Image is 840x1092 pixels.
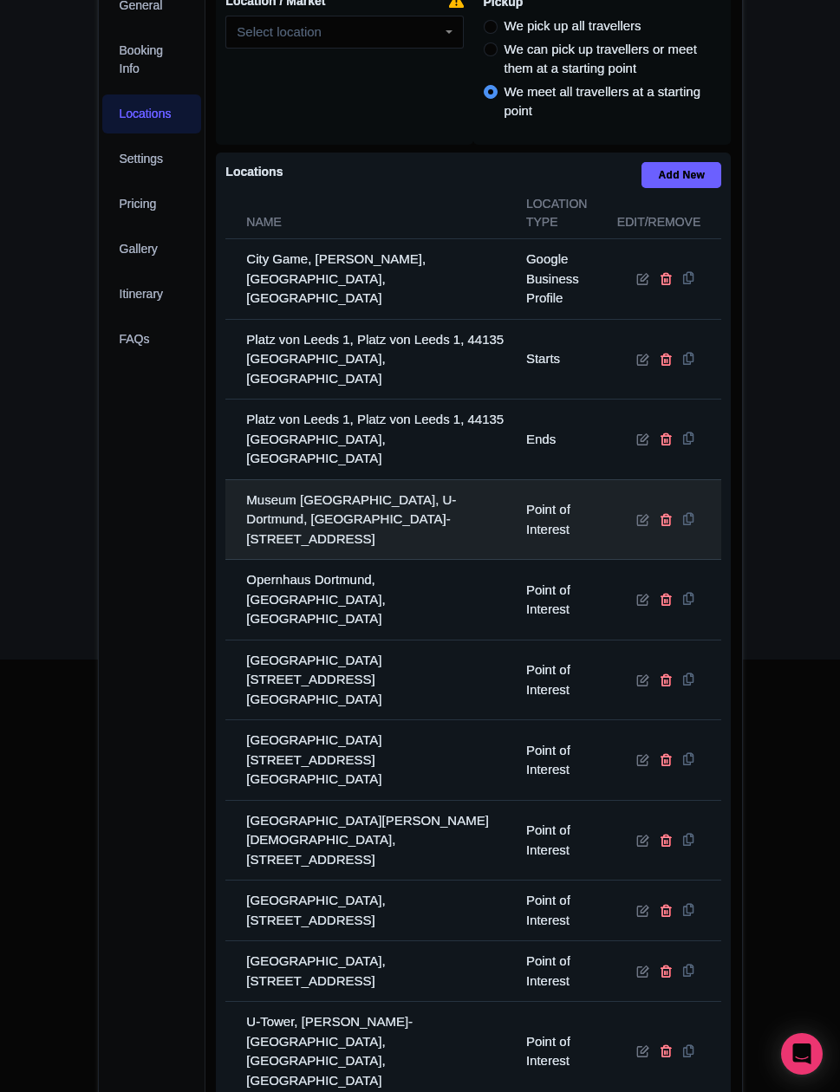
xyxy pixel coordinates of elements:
[225,881,516,941] td: [GEOGRAPHIC_DATA], [STREET_ADDRESS]
[516,400,607,480] td: Ends
[607,188,721,239] th: Edit/Remove
[641,162,721,188] a: Add New
[505,40,722,79] label: We can pick up travellers or meet them at a starting point
[516,239,607,320] td: Google Business Profile
[505,16,641,36] label: We pick up all travellers
[516,319,607,400] td: Starts
[516,881,607,941] td: Point of Interest
[237,24,325,40] input: Select location
[225,188,516,239] th: Name
[225,479,516,560] td: Museum [GEOGRAPHIC_DATA], U-Dortmund, [GEOGRAPHIC_DATA]-[STREET_ADDRESS]
[225,239,516,320] td: City Game, [PERSON_NAME], [GEOGRAPHIC_DATA], [GEOGRAPHIC_DATA]
[516,188,607,239] th: Location type
[516,560,607,640] td: Point of Interest
[102,230,202,269] a: Gallery
[516,800,607,881] td: Point of Interest
[225,319,516,400] td: Platz von Leeds 1, Platz von Leeds 1, 44135 [GEOGRAPHIC_DATA], [GEOGRAPHIC_DATA]
[516,479,607,560] td: Point of Interest
[225,800,516,881] td: [GEOGRAPHIC_DATA][PERSON_NAME][DEMOGRAPHIC_DATA], [STREET_ADDRESS]
[225,640,516,720] td: [GEOGRAPHIC_DATA][STREET_ADDRESS][GEOGRAPHIC_DATA]
[225,400,516,480] td: Platz von Leeds 1, Platz von Leeds 1, 44135 [GEOGRAPHIC_DATA], [GEOGRAPHIC_DATA]
[102,31,202,88] a: Booking Info
[516,941,607,1002] td: Point of Interest
[505,82,722,121] label: We meet all travellers at a starting point
[102,140,202,179] a: Settings
[225,720,516,801] td: [GEOGRAPHIC_DATA][STREET_ADDRESS][GEOGRAPHIC_DATA]
[225,941,516,1002] td: [GEOGRAPHIC_DATA], [STREET_ADDRESS]
[102,94,202,133] a: Locations
[102,275,202,314] a: Itinerary
[102,185,202,224] a: Pricing
[225,560,516,640] td: Opernhaus Dortmund, [GEOGRAPHIC_DATA], [GEOGRAPHIC_DATA]
[225,163,283,181] label: Locations
[102,320,202,359] a: FAQs
[781,1033,823,1075] div: Open Intercom Messenger
[516,720,607,801] td: Point of Interest
[516,640,607,720] td: Point of Interest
